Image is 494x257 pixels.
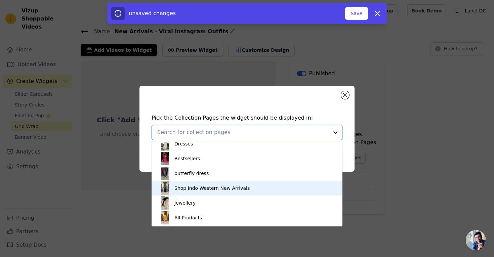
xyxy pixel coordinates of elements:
[174,136,193,151] div: Dresses
[129,10,176,16] span: unsaved changes
[158,167,172,180] img: collection:
[158,196,172,210] img: collection:
[174,210,202,225] div: All Products
[466,230,486,250] div: Open chat
[152,114,342,122] h4: Pick the Collection Pages the widget should be displayed in:
[345,7,368,20] button: Save
[158,181,172,195] img: collection:
[174,151,200,166] div: Bestsellers
[174,196,196,210] div: Jewellery
[174,166,209,181] div: butterfly dress
[158,211,172,224] img: collection:
[158,152,172,165] img: collection:
[174,181,250,196] div: Shop Indo Western New Arrivals
[341,91,349,99] button: Close modal
[157,128,329,136] input: Search for collection pages
[158,137,172,151] img: collection:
